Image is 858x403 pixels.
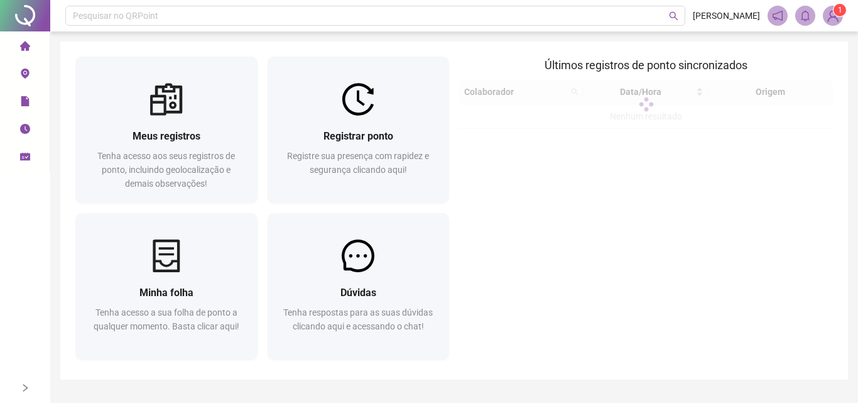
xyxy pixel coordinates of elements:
img: 91370 [823,6,842,25]
span: bell [800,10,811,21]
span: environment [20,63,30,88]
span: search [669,11,678,21]
span: Tenha acesso a sua folha de ponto a qualquer momento. Basta clicar aqui! [94,307,239,331]
span: Meus registros [133,130,200,142]
span: Últimos registros de ponto sincronizados [545,58,747,72]
span: [PERSON_NAME] [693,9,760,23]
span: Registrar ponto [323,130,393,142]
a: Meus registrosTenha acesso aos seus registros de ponto, incluindo geolocalização e demais observa... [75,57,258,203]
a: Registrar pontoRegistre sua presença com rapidez e segurança clicando aqui! [268,57,450,203]
sup: Atualize o seu contato no menu Meus Dados [834,4,846,16]
span: schedule [20,146,30,171]
a: DúvidasTenha respostas para as suas dúvidas clicando aqui e acessando o chat! [268,213,450,360]
span: Tenha acesso aos seus registros de ponto, incluindo geolocalização e demais observações! [97,151,235,189]
span: Minha folha [139,287,193,299]
span: file [20,91,30,116]
a: Minha folhaTenha acesso a sua folha de ponto a qualquer momento. Basta clicar aqui! [75,213,258,360]
span: Tenha respostas para as suas dúvidas clicando aqui e acessando o chat! [283,307,433,331]
span: Registre sua presença com rapidez e segurança clicando aqui! [287,151,429,175]
span: home [20,35,30,60]
span: notification [772,10,783,21]
span: clock-circle [20,118,30,143]
span: right [21,384,30,392]
span: 1 [838,6,842,14]
span: Dúvidas [340,287,376,299]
